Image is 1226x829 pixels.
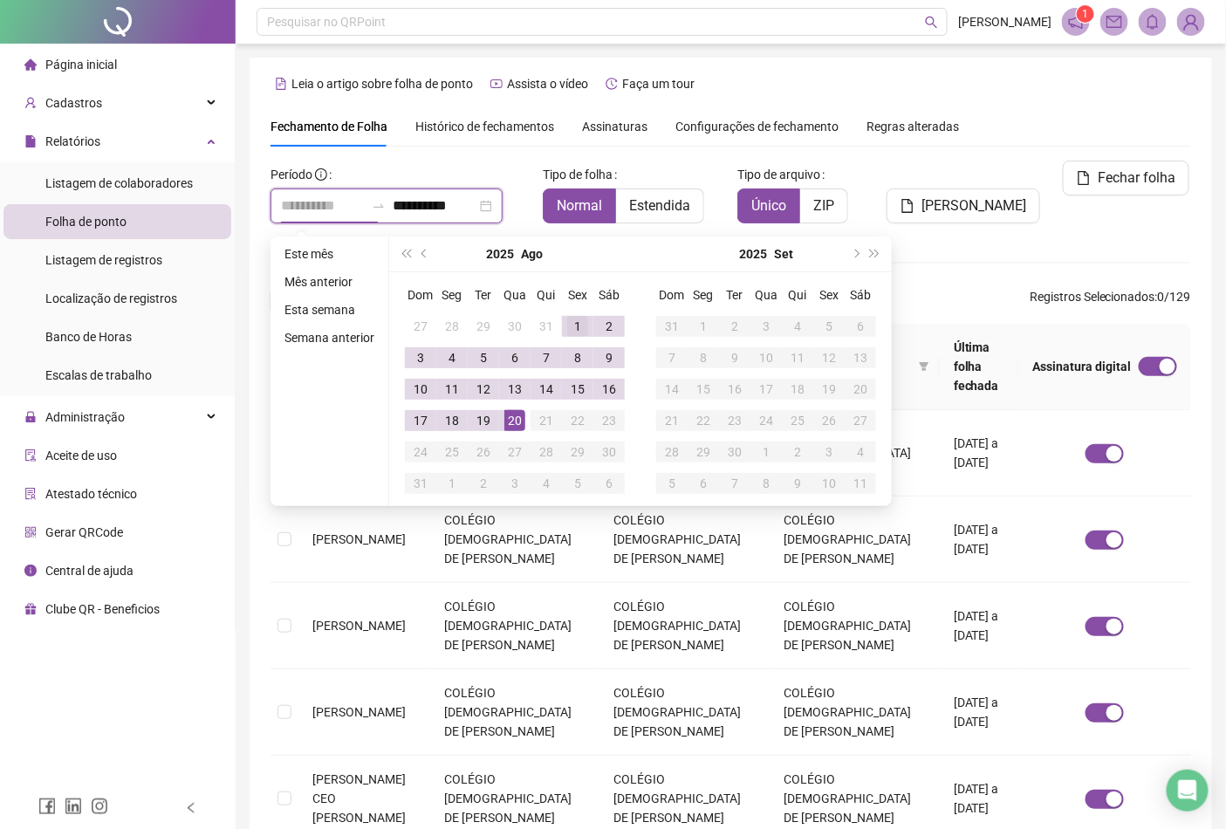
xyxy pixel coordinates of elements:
td: 2025-09-03 [499,468,531,499]
div: 21 [536,410,557,431]
div: 31 [410,473,431,494]
span: Banco de Horas [45,330,132,344]
td: COLÉGIO [DEMOGRAPHIC_DATA] DE [PERSON_NAME] [430,669,600,756]
div: 23 [599,410,620,431]
span: Listagem de colaboradores [45,176,193,190]
span: Normal [557,197,602,214]
td: COLÉGIO [DEMOGRAPHIC_DATA] DE [PERSON_NAME] [600,669,771,756]
span: filter [919,361,929,372]
td: 2025-08-12 [468,373,499,405]
button: month panel [522,236,544,271]
td: 2025-10-02 [782,436,813,468]
div: 6 [850,316,871,337]
td: 2025-09-28 [656,436,688,468]
td: 2025-09-26 [813,405,845,436]
span: youtube [490,78,503,90]
div: 1 [693,316,714,337]
span: Histórico de fechamentos [415,120,554,134]
td: 2025-09-15 [688,373,719,405]
div: 14 [661,379,682,400]
div: 1 [567,316,588,337]
span: lock [24,411,37,423]
div: 18 [787,379,808,400]
span: Clube QR - Beneficios [45,602,160,616]
div: 2 [787,442,808,462]
span: Assinaturas [582,120,647,133]
span: to [372,199,386,213]
button: month panel [774,236,793,271]
span: Administração [45,410,125,424]
span: : 0 / 129 [1030,287,1191,315]
span: Escalas de trabalho [45,368,152,382]
span: Cadastros [45,96,102,110]
td: 2025-10-04 [845,436,876,468]
div: 17 [410,410,431,431]
span: Aceite de uso [45,449,117,462]
td: 2025-09-11 [782,342,813,373]
td: 2025-07-28 [436,311,468,342]
div: 17 [756,379,777,400]
td: 2025-09-08 [688,342,719,373]
span: Relatórios [45,134,100,148]
span: [PERSON_NAME] [312,619,406,633]
div: 16 [599,379,620,400]
td: 2025-08-23 [593,405,625,436]
td: 2025-10-01 [750,436,782,468]
span: Leia o artigo sobre folha de ponto [291,77,473,91]
td: 2025-08-29 [562,436,593,468]
span: instagram [91,798,108,815]
span: file [1077,171,1091,185]
td: 2025-08-07 [531,342,562,373]
td: 2025-08-26 [468,436,499,468]
td: 2025-09-01 [688,311,719,342]
td: 2025-09-04 [531,468,562,499]
div: 29 [473,316,494,337]
div: 10 [756,347,777,368]
div: 31 [536,316,557,337]
span: Fechamento de Folha [271,120,387,134]
div: 22 [693,410,714,431]
th: Última folha fechada [940,324,1019,410]
th: Qui [782,279,813,311]
td: 2025-09-23 [719,405,750,436]
span: Único [751,197,786,214]
th: Dom [656,279,688,311]
td: 2025-09-24 [750,405,782,436]
span: file [24,135,37,147]
td: 2025-09-02 [719,311,750,342]
td: 2025-09-02 [468,468,499,499]
div: 24 [756,410,777,431]
span: swap-right [372,199,386,213]
div: 22 [567,410,588,431]
span: 1 [1083,8,1089,20]
div: 25 [787,410,808,431]
div: 28 [536,442,557,462]
span: qrcode [24,526,37,538]
td: 2025-08-04 [436,342,468,373]
li: Semana anterior [277,327,381,348]
button: super-next-year [866,236,885,271]
div: 9 [787,473,808,494]
button: year panel [739,236,767,271]
span: Assinatura digital [1033,357,1132,376]
td: 2025-09-13 [845,342,876,373]
td: 2025-09-16 [719,373,750,405]
td: COLÉGIO [DEMOGRAPHIC_DATA] DE [PERSON_NAME] [770,669,940,756]
span: mail [1106,14,1122,30]
div: 2 [599,316,620,337]
td: [DATE] a [DATE] [940,497,1019,583]
div: 5 [473,347,494,368]
span: Tipo de arquivo [737,165,820,184]
span: [PERSON_NAME] CEO [PERSON_NAME] [312,772,406,825]
td: 2025-10-11 [845,468,876,499]
span: history [606,78,618,90]
span: info-circle [315,168,327,181]
div: 21 [661,410,682,431]
div: 12 [473,379,494,400]
td: 2025-09-03 [750,311,782,342]
td: 2025-09-07 [656,342,688,373]
span: home [24,58,37,71]
td: [DATE] a [DATE] [940,669,1019,756]
span: Assista o vídeo [507,77,588,91]
span: Faça um tour [622,77,695,91]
